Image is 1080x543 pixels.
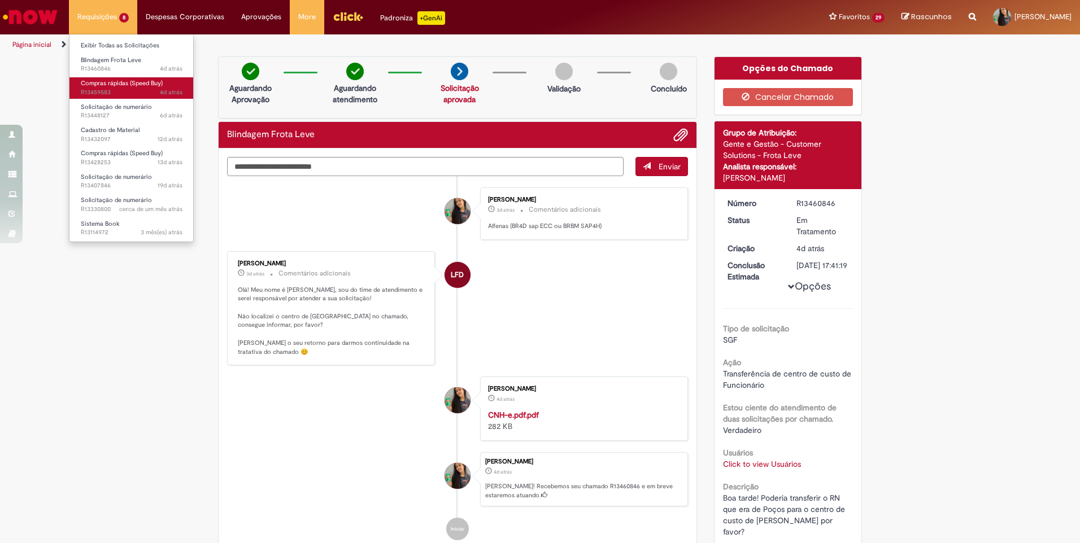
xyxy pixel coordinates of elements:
p: Aguardando Aprovação [223,82,278,105]
span: Rascunhos [911,11,952,22]
span: 3d atrás [497,207,515,213]
time: 29/08/2025 08:50:15 [160,64,182,73]
a: Rascunhos [902,12,952,23]
time: 29/08/2025 08:50:09 [497,396,515,402]
dt: Criação [719,243,789,254]
span: R13448127 [81,111,182,120]
span: 13d atrás [158,158,182,167]
span: 8 [119,13,129,23]
span: Solicitação de numerário [81,103,152,111]
a: Aberto R13330800 : Solicitação de numerário [69,194,194,215]
span: R13428253 [81,158,182,167]
a: Aberto R13448127 : Solicitação de numerário [69,101,194,122]
a: Aberto R13114972 : Sistema Book [69,218,194,239]
span: R13459583 [81,88,182,97]
span: [PERSON_NAME] [1014,12,1072,21]
div: Em Tratamento [796,214,849,237]
ul: Trilhas de página [8,34,712,55]
a: Exibir Todas as Solicitações [69,40,194,52]
div: [PERSON_NAME] [485,458,682,465]
dt: Número [719,198,789,209]
span: R13330800 [81,205,182,214]
small: Comentários adicionais [529,205,601,214]
h2: Blindagem Frota Leve Histórico de tíquete [227,130,315,140]
span: Cadastro de Material [81,126,140,134]
a: Aberto R13428253 : Compras rápidas (Speed Buy) [69,147,194,168]
a: Aberto R13460846 : Blindagem Frota Leve [69,54,194,75]
span: 29 [872,13,885,23]
time: 29/08/2025 08:50:12 [796,243,824,253]
img: arrow-next.png [451,63,468,80]
span: 4d atrás [497,396,515,402]
p: Validação [547,83,581,94]
p: Concluído [651,83,687,94]
span: 4d atrás [160,64,182,73]
span: Aprovações [241,11,281,23]
time: 28/08/2025 17:31:16 [160,88,182,97]
span: Favoritos [839,11,870,23]
span: R13460846 [81,64,182,73]
time: 20/08/2025 11:51:20 [158,135,182,143]
a: Solicitação aprovada [441,83,479,104]
img: click_logo_yellow_360x200.png [333,8,363,25]
span: Boa tarde! Poderia transferir o RN que era de Poços para o centro de custo de [PERSON_NAME] por f... [723,493,847,537]
button: Enviar [635,157,688,176]
span: Despesas Corporativas [146,11,224,23]
span: LFD [451,261,464,288]
time: 28/07/2025 17:57:53 [119,205,182,213]
b: Usuários [723,448,753,458]
button: Cancelar Chamado [723,88,853,106]
img: check-circle-green.png [242,63,259,80]
time: 29/08/2025 11:08:09 [246,270,264,277]
span: 4d atrás [160,88,182,97]
img: ServiceNow [1,6,59,28]
a: CNH-e.pdf.pdf [488,410,539,420]
div: [PERSON_NAME] [238,260,426,267]
div: Leticia Ferreira Dantas De Almeida [445,262,471,288]
img: img-circle-grey.png [555,63,573,80]
span: Verdadeiro [723,425,761,435]
span: 4d atrás [494,468,512,475]
div: [PERSON_NAME] [723,172,853,183]
span: 3d atrás [246,270,264,277]
a: Aberto R13459583 : Compras rápidas (Speed Buy) [69,77,194,98]
a: Página inicial [12,40,51,49]
span: 12d atrás [158,135,182,143]
img: check-circle-green.png [346,63,364,80]
div: Analista responsável: [723,161,853,172]
time: 19/08/2025 11:58:04 [158,158,182,167]
button: Adicionar anexos [673,128,688,142]
small: Comentários adicionais [278,269,351,278]
b: Descrição [723,481,759,492]
p: [PERSON_NAME]! Recebemos seu chamado R13460846 e em breve estaremos atuando. [485,482,682,500]
ul: Requisições [69,34,194,242]
dt: Status [719,214,789,226]
div: Grupo de Atribuição: [723,127,853,138]
div: R13460846 [796,198,849,209]
time: 30/05/2025 16:35:09 [141,228,182,237]
time: 29/08/2025 15:49:28 [497,207,515,213]
span: R13407846 [81,181,182,190]
span: cerca de um mês atrás [119,205,182,213]
time: 29/08/2025 08:50:12 [494,468,512,475]
p: Olá! Meu nome é [PERSON_NAME], sou do time de atendimento e serei responsável por atender a sua s... [238,286,426,357]
div: Cyane Oliveira Elias Silvestre [445,387,471,413]
p: +GenAi [417,11,445,25]
span: 6d atrás [160,111,182,120]
span: 19d atrás [158,181,182,190]
a: Click to view Usuários [723,459,801,469]
span: Sistema Book [81,220,120,228]
div: Opções do Chamado [715,57,862,80]
p: Alfenas (BR4D sap ECC ou BRBM SAP4H) [488,222,676,231]
span: Enviar [659,161,681,172]
div: [PERSON_NAME] [488,196,676,203]
span: R13432097 [81,135,182,144]
div: [DATE] 17:41:19 [796,260,849,271]
span: 3 mês(es) atrás [141,228,182,237]
span: Compras rápidas (Speed Buy) [81,79,163,87]
span: Transferência de centro de custo de Funcionário [723,369,853,390]
b: Tipo de solicitação [723,323,789,334]
div: Cyane Oliveira Elias Silvestre [445,198,471,224]
img: img-circle-grey.png [660,63,677,80]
